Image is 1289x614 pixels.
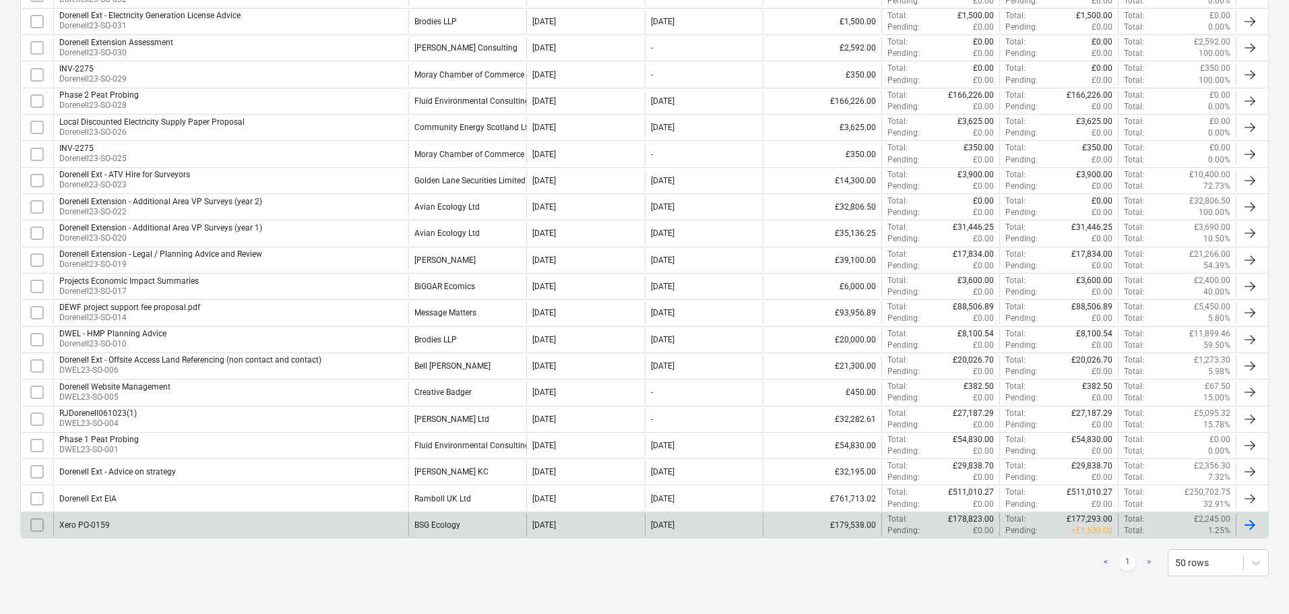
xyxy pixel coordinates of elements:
[973,154,994,166] p: £0.00
[973,181,994,192] p: £0.00
[1203,286,1230,298] p: 40.00%
[973,313,994,324] p: £0.00
[1189,249,1230,260] p: £21,266.00
[59,64,127,73] div: INV-2275
[1194,222,1230,233] p: £3,690.00
[1092,207,1112,218] p: £0.00
[1203,419,1230,431] p: 15.78%
[1092,195,1112,207] p: £0.00
[1092,22,1112,33] p: £0.00
[1124,116,1144,127] p: Total :
[1203,181,1230,192] p: 72.73%
[763,90,881,113] div: £166,226.00
[887,301,908,313] p: Total :
[1124,328,1144,340] p: Total :
[973,286,994,298] p: £0.00
[59,329,166,338] div: DWEL - HMP Planning Advice
[1199,48,1230,59] p: 100.00%
[973,22,994,33] p: £0.00
[973,75,994,86] p: £0.00
[59,127,245,138] p: Dorenell23-SO-026
[1208,313,1230,324] p: 5.80%
[1124,207,1144,218] p: Total :
[1124,127,1144,139] p: Total :
[1005,169,1026,181] p: Total :
[973,36,994,48] p: £0.00
[532,176,556,185] div: [DATE]
[1005,101,1038,113] p: Pending :
[532,415,556,424] div: [DATE]
[887,63,908,74] p: Total :
[1005,222,1026,233] p: Total :
[953,355,994,366] p: £20,026.70
[1076,116,1112,127] p: £3,625.00
[1124,181,1144,192] p: Total :
[1209,90,1230,101] p: £0.00
[1092,75,1112,86] p: £0.00
[1005,313,1038,324] p: Pending :
[651,43,653,53] div: -
[1005,63,1026,74] p: Total :
[532,335,556,344] div: [DATE]
[1076,169,1112,181] p: £3,900.00
[1194,36,1230,48] p: £2,592.00
[1124,75,1144,86] p: Total :
[1092,419,1112,431] p: £0.00
[973,207,994,218] p: £0.00
[1124,101,1144,113] p: Total :
[964,381,994,392] p: £382.50
[1071,249,1112,260] p: £17,834.00
[1092,48,1112,59] p: £0.00
[887,381,908,392] p: Total :
[1189,328,1230,340] p: £11,899.46
[973,127,994,139] p: £0.00
[763,169,881,192] div: £14,300.00
[1208,22,1230,33] p: 0.00%
[414,388,472,397] div: Creative Badger
[532,361,556,371] div: [DATE]
[59,144,127,153] div: INV-2275
[1124,355,1144,366] p: Total :
[957,116,994,127] p: £3,625.00
[887,75,920,86] p: Pending :
[59,11,241,20] div: Dorenell Ext - Electricity Generation License Advice
[651,308,674,317] div: [DATE]
[59,170,190,179] div: Dorenell Ext - ATV Hire for Surveyors
[953,408,994,419] p: £27,187.29
[1124,90,1144,101] p: Total :
[1076,10,1112,22] p: £1,500.00
[1005,142,1026,154] p: Total :
[1124,275,1144,286] p: Total :
[887,249,908,260] p: Total :
[1092,154,1112,166] p: £0.00
[1208,127,1230,139] p: 0.00%
[887,419,920,431] p: Pending :
[59,117,245,127] div: Local Discounted Electricity Supply Paper Proposal
[651,415,653,424] div: -
[1005,36,1026,48] p: Total :
[1067,90,1112,101] p: £166,226.00
[1124,233,1144,245] p: Total :
[973,48,994,59] p: £0.00
[887,328,908,340] p: Total :
[1092,286,1112,298] p: £0.00
[1092,63,1112,74] p: £0.00
[1189,169,1230,181] p: £10,400.00
[414,228,480,238] div: Avian Ecology Ltd
[1208,366,1230,377] p: 5.98%
[1124,392,1144,404] p: Total :
[59,338,166,350] p: Dorenell23-SO-010
[532,123,556,132] div: [DATE]
[973,101,994,113] p: £0.00
[973,233,994,245] p: £0.00
[1199,75,1230,86] p: 100.00%
[1124,260,1144,272] p: Total :
[414,415,489,424] div: Dulas Ltd
[1124,63,1144,74] p: Total :
[1005,301,1026,313] p: Total :
[1092,181,1112,192] p: £0.00
[1005,275,1026,286] p: Total :
[887,355,908,366] p: Total :
[1005,207,1038,218] p: Pending :
[1005,90,1026,101] p: Total :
